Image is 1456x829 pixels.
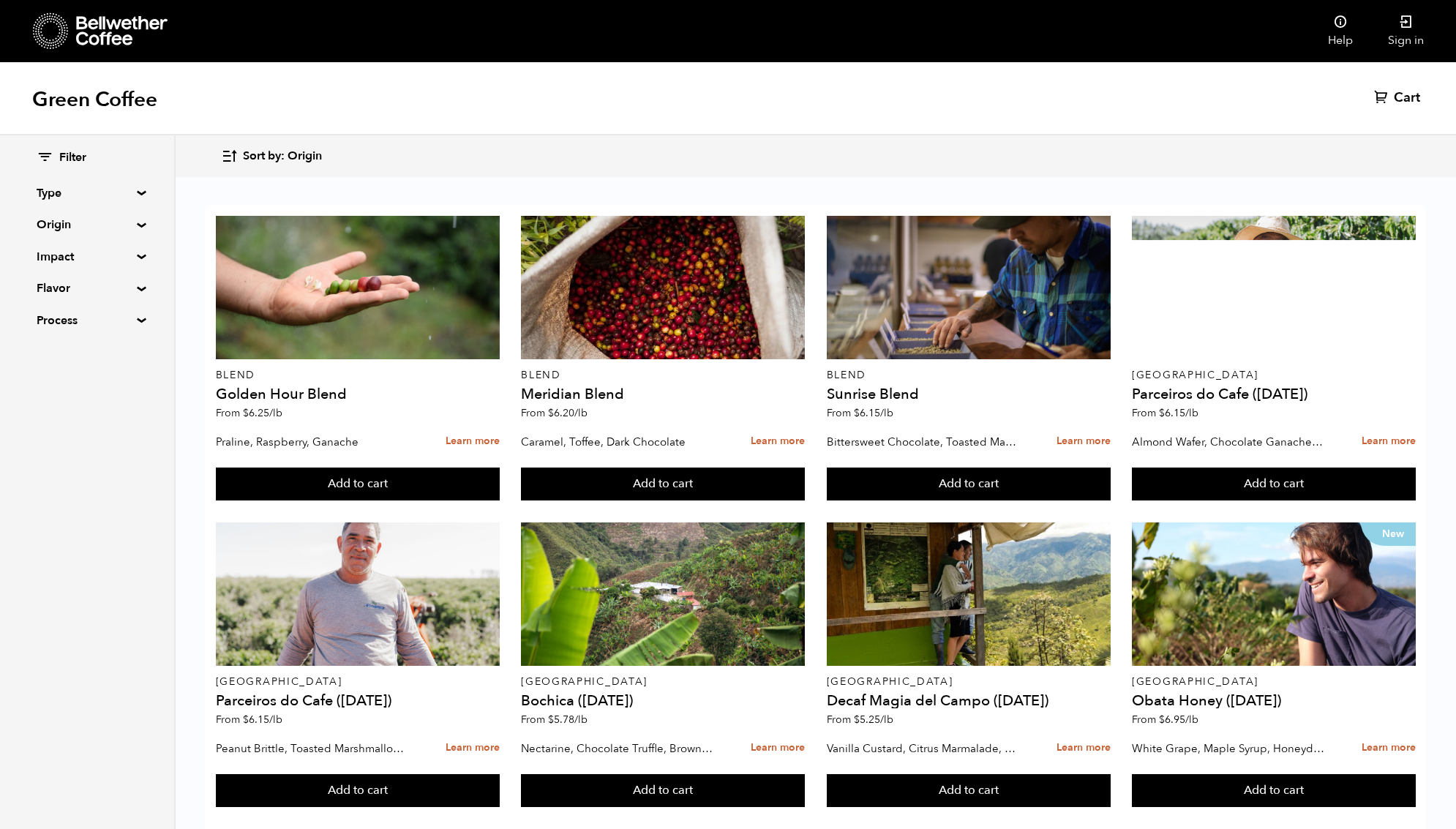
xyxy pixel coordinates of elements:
span: $ [1159,713,1165,727]
span: $ [854,406,860,420]
summary: Process [37,312,138,329]
span: /lb [269,713,282,727]
span: $ [1159,406,1165,420]
a: Cart [1374,89,1424,107]
p: [GEOGRAPHIC_DATA] [1132,370,1416,380]
p: White Grape, Maple Syrup, Honeydew [1132,738,1325,759]
span: From [1132,406,1198,420]
bdi: 6.95 [1159,713,1198,727]
span: $ [243,406,249,420]
span: /lb [1185,713,1198,727]
p: Praline, Raspberry, Ganache [216,431,409,453]
summary: Origin [37,216,138,233]
summary: Type [37,184,138,202]
button: Add to cart [521,774,805,808]
p: New [1361,522,1416,546]
button: Add to cart [827,774,1111,808]
button: Add to cart [1132,774,1416,808]
button: Add to cart [216,468,500,501]
a: Learn more [751,426,805,457]
p: Nectarine, Chocolate Truffle, Brown Sugar [521,738,714,759]
span: /lb [1185,406,1198,420]
a: Learn more [1362,426,1416,457]
summary: Flavor [37,280,138,297]
span: Sort by: Origin [243,149,322,165]
span: /lb [880,406,893,420]
span: $ [548,713,554,727]
a: Learn more [1362,732,1416,764]
bdi: 6.25 [243,406,282,420]
span: From [1132,713,1198,727]
bdi: 6.20 [548,406,588,420]
button: Add to cart [521,468,805,501]
span: /lb [880,713,893,727]
button: Add to cart [827,468,1111,501]
a: Learn more [751,732,805,764]
span: /lb [269,406,282,420]
button: Add to cart [216,774,500,808]
h4: Obata Honey ([DATE]) [1132,694,1416,708]
h4: Golden Hour Blend [216,387,500,402]
p: Peanut Brittle, Toasted Marshmallow, Bittersweet Chocolate [216,738,409,759]
span: From [827,406,893,420]
span: From [216,713,282,727]
span: /lb [574,406,588,420]
h1: Green Coffee [32,86,157,113]
a: Learn more [1057,732,1111,764]
span: From [827,713,893,727]
span: $ [854,713,860,727]
p: Almond Wafer, Chocolate Ganache, Bing Cherry [1132,431,1325,453]
span: From [216,406,282,420]
p: [GEOGRAPHIC_DATA] [827,677,1111,687]
button: Add to cart [1132,468,1416,501]
h4: Sunrise Blend [827,387,1111,402]
bdi: 6.15 [243,713,282,727]
summary: Impact [37,248,138,266]
span: From [521,713,588,727]
p: [GEOGRAPHIC_DATA] [1132,677,1416,687]
h4: Bochica ([DATE]) [521,694,805,708]
h4: Parceiros do Cafe ([DATE]) [216,694,500,708]
p: Blend [827,370,1111,380]
h4: Decaf Magia del Campo ([DATE]) [827,694,1111,708]
p: Vanilla Custard, Citrus Marmalade, Caramel [827,738,1020,759]
p: Bittersweet Chocolate, Toasted Marshmallow, Candied Orange, Praline [827,431,1020,453]
span: $ [548,406,554,420]
bdi: 5.25 [854,713,893,727]
bdi: 5.78 [548,713,588,727]
h4: Meridian Blend [521,387,805,402]
span: /lb [574,713,588,727]
a: Learn more [446,426,500,457]
h4: Parceiros do Cafe ([DATE]) [1132,387,1416,402]
bdi: 6.15 [854,406,893,420]
p: Blend [521,370,805,380]
a: Learn more [1057,426,1111,457]
span: Filter [59,150,86,166]
span: From [521,406,588,420]
p: Caramel, Toffee, Dark Chocolate [521,431,714,453]
a: New [1132,522,1416,666]
a: Learn more [446,732,500,764]
p: [GEOGRAPHIC_DATA] [521,677,805,687]
span: Cart [1394,89,1420,107]
bdi: 6.15 [1159,406,1198,420]
p: Blend [216,370,500,380]
button: Sort by: Origin [221,139,322,173]
span: $ [243,713,249,727]
p: [GEOGRAPHIC_DATA] [216,677,500,687]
